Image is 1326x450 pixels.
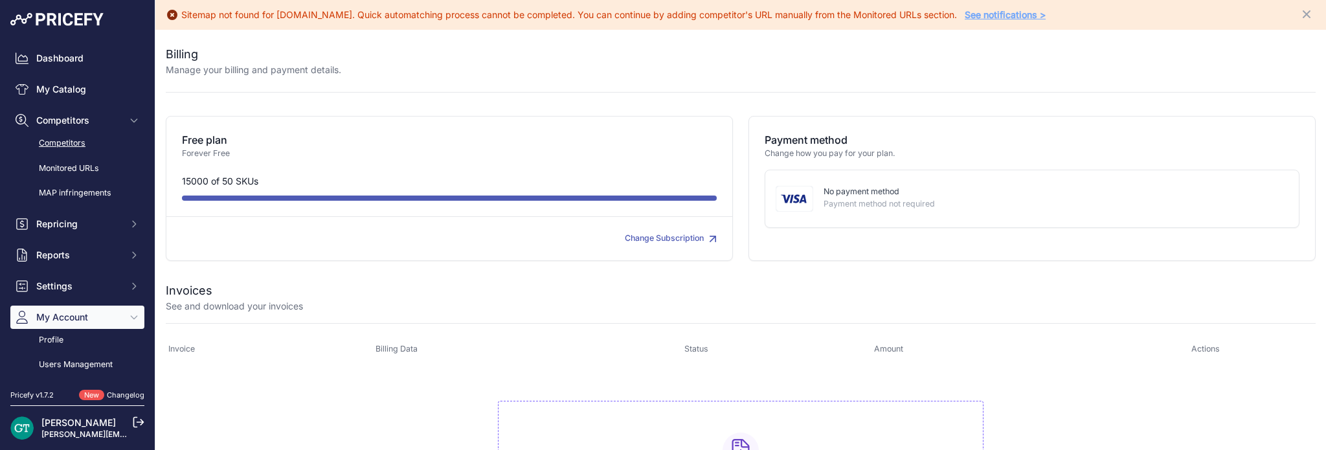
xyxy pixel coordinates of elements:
a: [PERSON_NAME] [41,417,116,428]
div: Sitemap not found for [DOMAIN_NAME]. Quick automatching process cannot be completed. You can cont... [181,8,957,21]
p: Manage your billing and payment details. [166,63,341,76]
img: Pricefy Logo [10,13,104,26]
a: Dashboard [10,47,144,70]
a: Changelog [107,390,144,399]
a: See notifications > [965,9,1046,20]
a: Competitors [10,132,144,155]
a: Change Subscription [625,233,717,243]
button: Close [1300,5,1316,21]
span: New [79,390,104,401]
p: Forever Free [182,148,717,160]
p: Free plan [182,132,717,148]
p: Change how you pay for your plan. [765,148,1299,160]
a: MAP infringements [10,182,144,205]
button: Competitors [10,109,144,132]
a: Notifications [10,379,144,401]
span: My Account [36,311,121,324]
p: No payment method [824,186,1278,198]
button: Settings [10,275,144,298]
button: Reports [10,243,144,267]
p: 15000 of 50 SKUs [182,175,717,188]
a: My Catalog [10,78,144,101]
span: Repricing [36,218,121,231]
a: Monitored URLs [10,157,144,180]
span: Status [684,344,708,354]
p: Payment method not required [824,198,1278,210]
button: Repricing [10,212,144,236]
span: Amount [874,344,903,354]
h2: Billing [166,45,341,63]
span: Billing Data [376,344,418,354]
h2: Invoices [166,282,212,300]
span: Actions [1191,344,1220,354]
p: See and download your invoices [166,300,303,313]
span: Competitors [36,114,121,127]
a: [PERSON_NAME][EMAIL_ADDRESS][DOMAIN_NAME] [41,429,241,439]
div: Pricefy v1.7.2 [10,390,54,401]
span: Invoice [168,344,195,354]
span: Settings [36,280,121,293]
button: My Account [10,306,144,329]
a: Profile [10,329,144,352]
p: Payment method [765,132,1299,148]
a: Users Management [10,354,144,376]
span: Reports [36,249,121,262]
